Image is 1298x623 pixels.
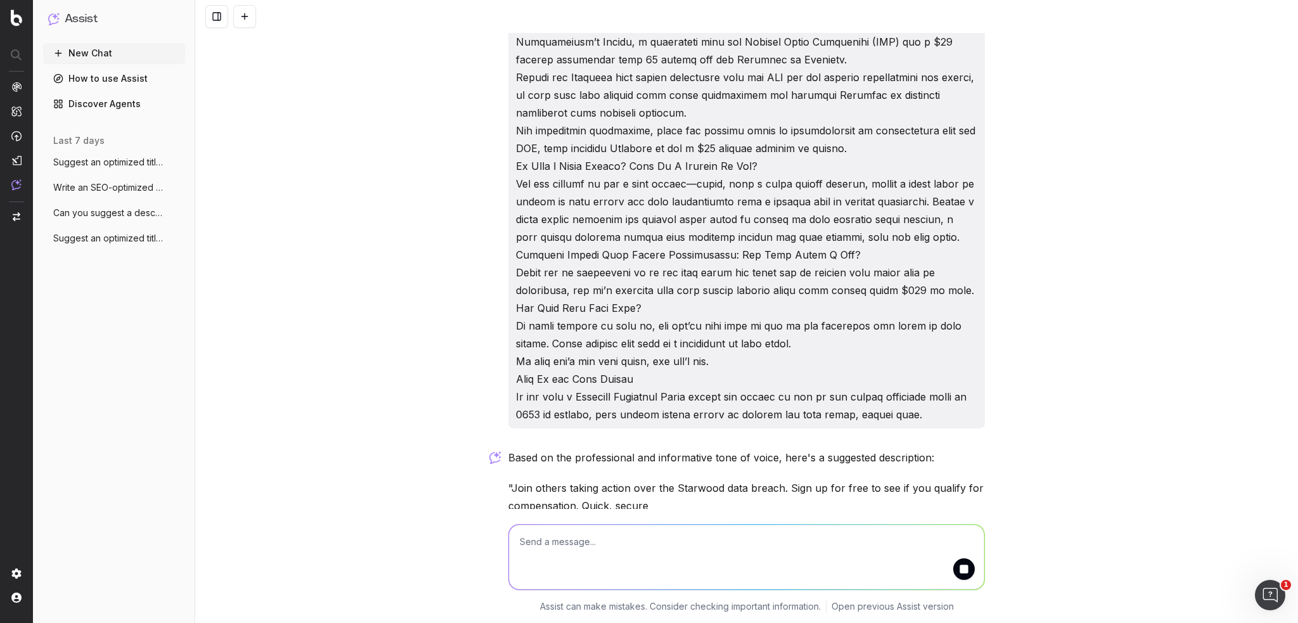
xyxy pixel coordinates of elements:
button: Write an SEO-optimized article about att [43,177,185,198]
img: Analytics [11,82,22,92]
img: Assist [11,179,22,190]
button: Assist [48,10,180,28]
img: Botify logo [11,10,22,26]
img: Activation [11,131,22,141]
a: Discover Agents [43,94,185,114]
button: New Chat [43,43,185,63]
span: Can you suggest a description under 150 [53,207,165,219]
button: Suggest an optimized title and descripti [43,152,185,172]
img: Switch project [13,212,20,221]
span: 1 [1281,580,1291,590]
p: Assist can make mistakes. Consider checking important information. [540,600,821,613]
span: Write an SEO-optimized article about att [53,181,165,194]
a: Open previous Assist version [832,600,954,613]
span: Suggest an optimized title and descripti [53,156,165,169]
a: How to use Assist [43,68,185,89]
img: Botify assist logo [489,451,501,464]
p: "Join others taking action over the Starwood data breach. Sign up for free to see if you qualify ... [508,479,985,515]
img: Setting [11,568,22,579]
img: My account [11,593,22,603]
img: Studio [11,155,22,165]
img: Intelligence [11,106,22,117]
img: Assist [48,13,60,25]
button: Can you suggest a description under 150 [43,203,185,223]
span: Suggest an optimized title and descripti [53,232,165,245]
iframe: Intercom live chat [1255,580,1285,610]
span: last 7 days [53,134,105,147]
h1: Assist [65,10,98,28]
button: Suggest an optimized title and descripti [43,228,185,248]
p: Based on the professional and informative tone of voice, here's a suggested description: [508,449,985,466]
